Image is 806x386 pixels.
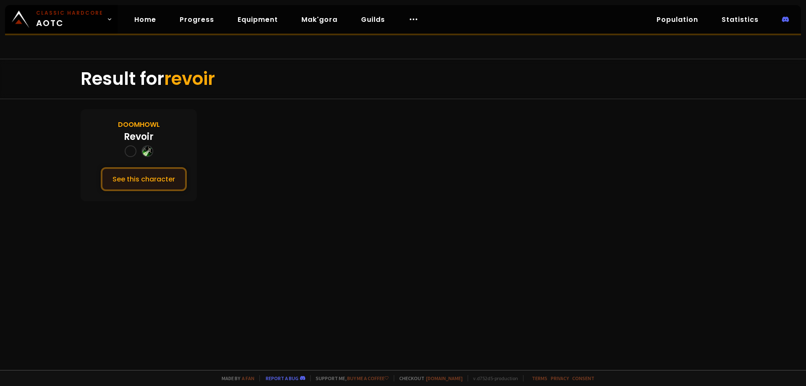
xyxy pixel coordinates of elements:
a: Statistics [715,11,765,28]
a: Mak'gora [295,11,344,28]
a: Report a bug [266,375,298,381]
a: Progress [173,11,221,28]
div: Revoir [124,130,154,144]
a: Home [128,11,163,28]
div: Result for [81,59,725,99]
span: revoir [164,66,215,91]
a: Consent [572,375,594,381]
span: v. d752d5 - production [468,375,518,381]
a: a fan [242,375,254,381]
a: Buy me a coffee [347,375,389,381]
button: See this character [101,167,187,191]
span: Made by [217,375,254,381]
span: AOTC [36,9,103,29]
a: Privacy [551,375,569,381]
a: Classic HardcoreAOTC [5,5,118,34]
span: Checkout [394,375,463,381]
small: Classic Hardcore [36,9,103,17]
a: Equipment [231,11,285,28]
div: Doomhowl [118,119,160,130]
a: Population [650,11,705,28]
span: Support me, [310,375,389,381]
a: Terms [532,375,547,381]
a: [DOMAIN_NAME] [426,375,463,381]
a: Guilds [354,11,392,28]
